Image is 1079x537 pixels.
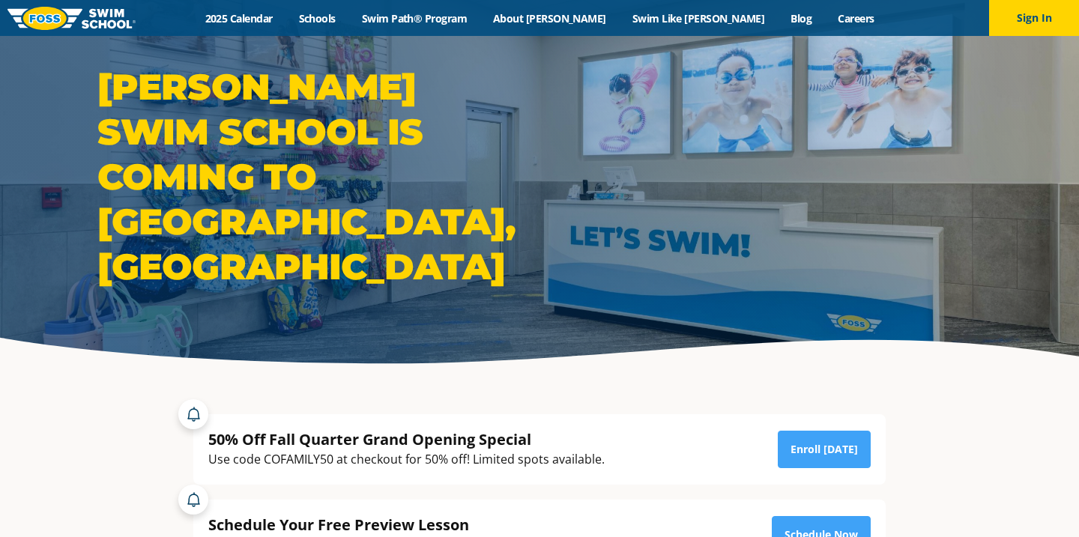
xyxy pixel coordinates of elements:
a: 2025 Calendar [192,11,285,25]
img: FOSS Swim School Logo [7,7,136,30]
div: Schedule Your Free Preview Lesson [208,515,749,535]
a: Enroll [DATE] [778,431,871,468]
div: Use code COFAMILY50 at checkout for 50% off! Limited spots available. [208,449,605,470]
h1: [PERSON_NAME] Swim School is coming to [GEOGRAPHIC_DATA], [GEOGRAPHIC_DATA] [97,64,532,289]
div: TOP [29,488,46,512]
a: Blog [778,11,825,25]
a: Swim Like [PERSON_NAME] [619,11,778,25]
div: 50% Off Fall Quarter Grand Opening Special [208,429,605,449]
a: Careers [825,11,887,25]
a: Schools [285,11,348,25]
a: Swim Path® Program [348,11,480,25]
a: About [PERSON_NAME] [480,11,620,25]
